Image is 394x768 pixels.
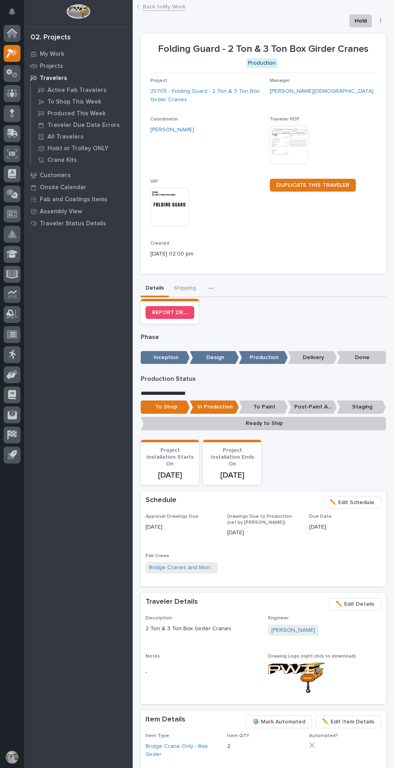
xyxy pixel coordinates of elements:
[150,241,169,246] span: Created
[270,87,373,96] a: [PERSON_NAME][DEMOGRAPHIC_DATA]
[40,208,82,215] p: Assembly View
[190,351,239,364] p: Design
[24,181,133,193] a: Onsite Calendar
[309,514,332,519] span: Due Date
[309,523,381,531] p: [DATE]
[246,715,312,728] button: ⚙️ Mark Automated
[31,33,71,42] div: 02. Projects
[40,172,71,179] p: Customers
[146,514,199,519] span: Approval Drawings Due
[211,447,254,467] span: Project Installation Ends On
[146,523,218,531] p: [DATE]
[149,564,214,572] a: Bridge Cranes and Monorails
[24,217,133,229] a: Traveler Status Details
[239,351,288,364] p: Production
[309,733,338,738] span: Automated?
[4,3,21,20] button: Notifications
[146,470,194,480] p: [DATE]
[31,131,133,142] a: All Travelers
[47,122,120,129] p: Traveler Due Date Errors
[337,400,386,414] p: Staging
[40,51,64,58] p: My Work
[268,663,325,693] img: 1l6OfN_XiE-ZL76V9inucNu1LJLC6di0b8U52AkkGF4
[66,4,90,19] img: Workspace Logo
[31,143,133,154] a: Hoist or Trolley ONLY
[322,717,374,727] span: ✏️ Edit Item Details
[227,742,299,751] p: 2
[47,98,101,106] p: To Shop This Week
[150,78,167,83] span: Project
[150,250,263,258] p: [DATE] 02:00 pm
[24,60,133,72] a: Projects
[31,154,133,165] a: Crane Kits
[329,598,381,611] button: ✏️ Edit Details
[31,96,133,107] a: To Shop This Week
[146,496,176,505] h2: Schedule
[47,157,77,164] p: Crane Kits
[336,599,374,609] span: ✏️ Edit Details
[227,733,249,738] span: Item QTY
[24,205,133,217] a: Assembly View
[355,16,367,26] span: Hold
[10,8,21,21] div: Notifications
[143,2,185,11] a: Back toMy Work
[146,715,185,724] h2: Item Details
[349,14,372,27] button: Hold
[24,193,133,205] a: Fab and Coatings Items
[288,400,337,414] p: Post-Paint Assembly
[150,179,158,184] span: VIP
[271,626,315,635] a: [PERSON_NAME]
[141,333,386,341] p: Phase
[268,616,289,621] span: Engineer
[31,108,133,119] a: Produced This Week
[146,554,169,558] span: Fab Crews
[150,117,178,122] span: Coordinator
[31,84,133,96] a: Active Fab Travelers
[323,496,381,509] button: ✏️ Edit Schedule
[146,733,169,738] span: Item Type
[268,654,356,659] span: Drawing Logo (right-click to download)
[169,280,201,297] button: Shipping
[141,400,190,414] p: To Shop
[47,87,107,94] p: Active Fab Travelers
[146,742,218,759] a: Bridge Crane Only - Box Girder
[4,749,21,766] button: users-avatar
[246,58,277,68] div: Production
[40,63,63,70] p: Projects
[152,310,188,315] span: REPORT DRAWING/DESIGN ISSUE
[141,351,190,364] p: Inception
[190,400,239,414] p: In Production
[337,351,386,364] p: Done
[330,498,374,507] span: ✏️ Edit Schedule
[150,43,376,55] p: Folding Guard - 2 Ton & 3 Ton Box Girder Cranes
[24,48,133,60] a: My Work
[47,133,84,141] p: All Travelers
[47,110,106,117] p: Produced This Week
[270,117,300,122] span: Traveler PDF
[40,196,107,203] p: Fab and Coatings Items
[146,616,172,621] span: Description
[146,668,259,677] p: -
[146,306,194,319] a: REPORT DRAWING/DESIGN ISSUE
[288,351,337,364] p: Delivery
[150,87,263,104] a: 25705 - Folding Guard - 2 Ton & 3 Ton Box Girder Cranes
[146,654,160,659] span: Notes
[239,400,288,414] p: To Paint
[31,119,133,131] a: Traveler Due Date Errors
[270,179,356,192] a: DUPLICATE THIS TRAVELER
[276,182,349,188] span: DUPLICATE THIS TRAVELER
[146,625,259,633] p: 2 Ton & 3 Ton Box Girder Cranes
[270,78,290,83] span: Manager
[252,717,305,727] span: ⚙️ Mark Automated
[227,529,299,537] p: [DATE]
[40,184,86,191] p: Onsite Calendar
[141,280,169,297] button: Details
[24,169,133,181] a: Customers
[146,598,198,607] h2: Traveler Details
[150,126,194,134] a: [PERSON_NAME]
[141,417,386,430] p: Ready to Ship
[315,715,381,728] button: ✏️ Edit Item Details
[208,470,257,480] p: [DATE]
[47,145,109,152] p: Hoist or Trolley ONLY
[40,75,67,82] p: Travelers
